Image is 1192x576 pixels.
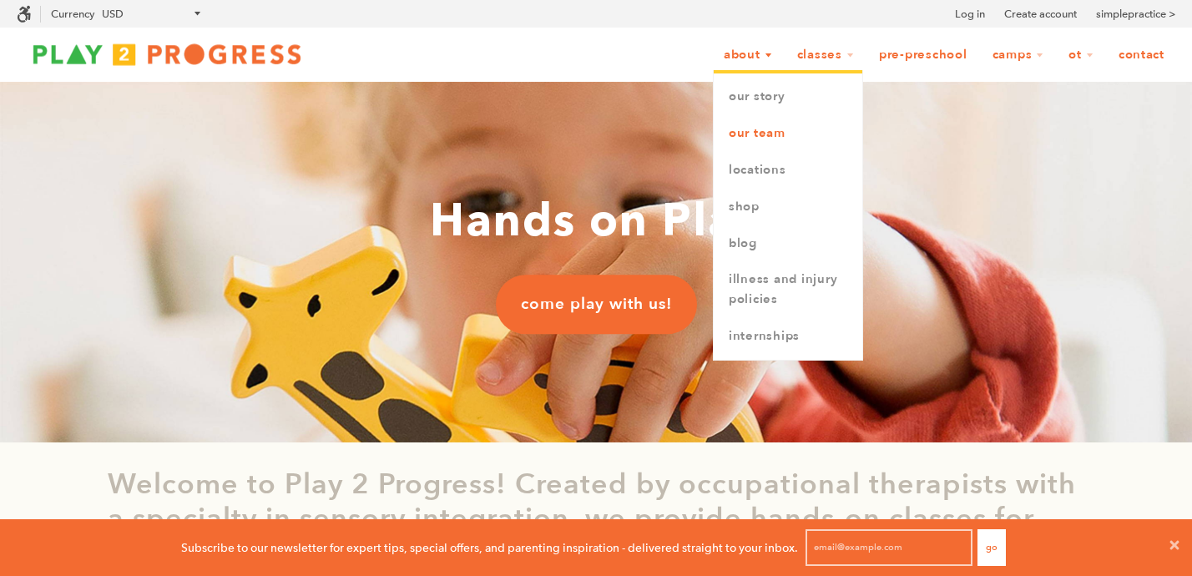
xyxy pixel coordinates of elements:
[806,529,972,566] input: email@example.com
[1004,6,1077,23] a: Create account
[714,261,862,318] a: Illness and Injury Policies
[868,39,978,71] a: Pre-Preschool
[496,275,697,334] a: come play with us!
[1108,39,1175,71] a: Contact
[714,189,862,225] a: Shop
[713,39,783,71] a: About
[714,115,862,152] a: Our Team
[1096,6,1175,23] a: simplepractice >
[1058,39,1104,71] a: OT
[977,529,1006,566] button: Go
[714,78,862,115] a: Our Story
[51,8,94,20] label: Currency
[521,294,672,316] span: come play with us!
[181,538,798,557] p: Subscribe to our newsletter for expert tips, special offers, and parenting inspiration - delivere...
[982,39,1055,71] a: Camps
[714,152,862,189] a: Locations
[714,225,862,262] a: Blog
[786,39,865,71] a: Classes
[17,38,317,71] img: Play2Progress logo
[714,318,862,355] a: Internships
[955,6,985,23] a: Log in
